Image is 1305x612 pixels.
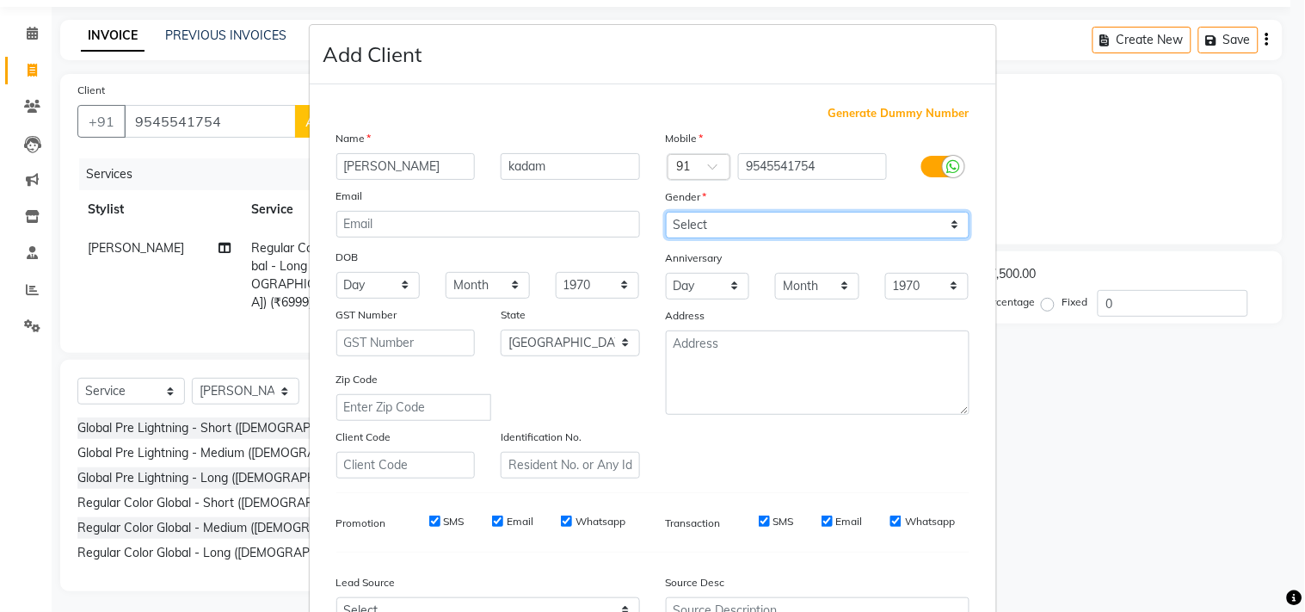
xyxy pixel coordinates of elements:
[336,307,397,323] label: GST Number
[666,250,723,266] label: Anniversary
[336,430,391,445] label: Client Code
[336,189,363,204] label: Email
[501,153,640,180] input: Last Name
[666,575,725,590] label: Source Desc
[666,308,705,324] label: Address
[666,516,721,531] label: Transaction
[507,514,533,529] label: Email
[905,514,955,529] label: Whatsapp
[738,153,887,180] input: Mobile
[336,330,476,356] input: GST Number
[336,516,386,531] label: Promotion
[576,514,625,529] label: Whatsapp
[323,39,422,70] h4: Add Client
[666,131,704,146] label: Mobile
[336,575,396,590] label: Lead Source
[336,394,491,421] input: Enter Zip Code
[336,452,476,479] input: Client Code
[836,514,863,529] label: Email
[336,211,640,238] input: Email
[336,372,379,387] label: Zip Code
[336,131,372,146] label: Name
[444,514,465,529] label: SMS
[828,105,970,122] span: Generate Dummy Number
[501,430,582,445] label: Identification No.
[336,153,476,180] input: First Name
[666,189,707,205] label: Gender
[773,514,794,529] label: SMS
[336,250,359,265] label: DOB
[501,452,640,479] input: Resident No. or Any Id
[501,307,526,323] label: State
